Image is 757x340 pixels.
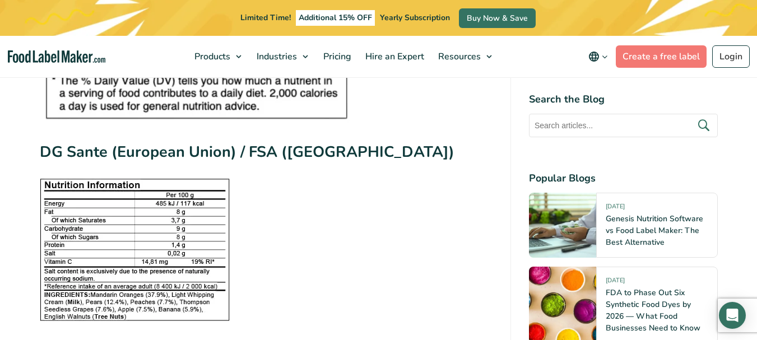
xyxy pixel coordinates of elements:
a: FDA to Phase Out Six Synthetic Food Dyes by 2026 — What Food Businesses Need to Know [606,287,700,333]
a: Hire an Expert [359,36,429,77]
a: Buy Now & Save [459,8,536,28]
span: [DATE] [606,202,625,215]
h4: Popular Blogs [529,171,718,186]
h3: DG Sante (European Union) / FSA ([GEOGRAPHIC_DATA]) [40,141,493,170]
span: Additional 15% OFF [296,10,375,26]
a: Login [712,45,750,68]
span: [DATE] [606,276,625,289]
span: Pricing [320,50,352,63]
span: Resources [435,50,482,63]
a: Resources [431,36,498,77]
div: Open Intercom Messenger [719,302,746,329]
a: Create a free label [616,45,707,68]
span: Limited Time! [240,12,291,23]
h4: Search the Blog [529,92,718,107]
a: Products [188,36,247,77]
a: Pricing [317,36,356,77]
span: Industries [253,50,298,63]
a: Genesis Nutrition Software vs Food Label Maker: The Best Alternative [606,213,703,248]
input: Search articles... [529,114,718,137]
a: Industries [250,36,314,77]
span: Hire an Expert [362,50,425,63]
span: Yearly Subscription [380,12,450,23]
span: Products [191,50,231,63]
